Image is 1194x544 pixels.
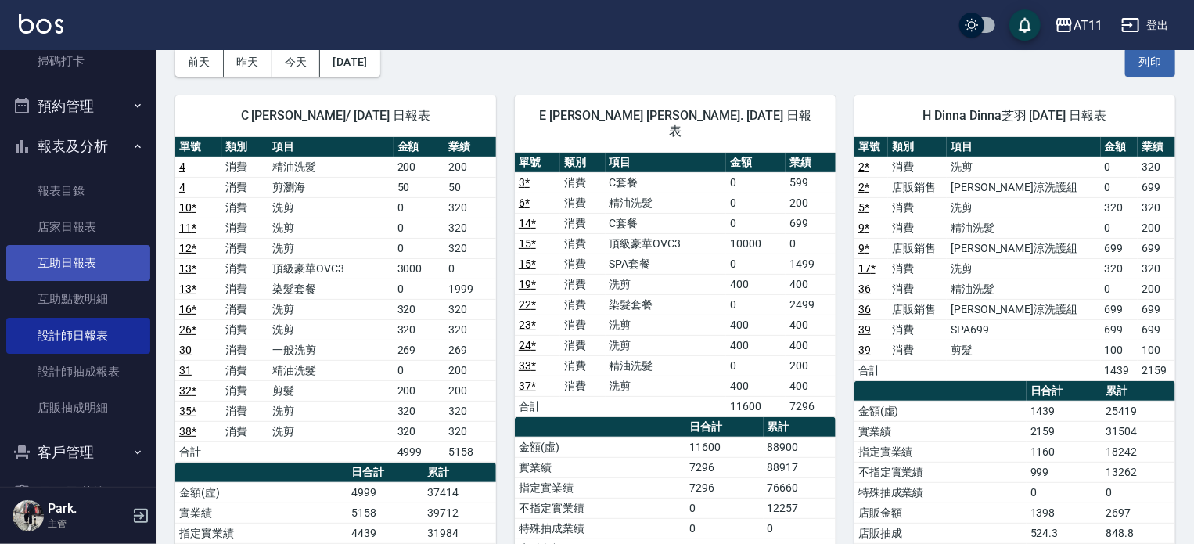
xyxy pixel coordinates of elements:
td: 0 [1101,218,1138,238]
th: 累計 [1102,381,1175,402]
td: 400 [786,274,836,294]
td: 消費 [222,177,269,197]
td: 消費 [222,319,269,340]
a: 4 [179,181,185,193]
td: 39712 [423,503,496,523]
td: 精油洗髮 [268,360,394,380]
td: 消費 [222,299,269,319]
td: 100 [1101,340,1138,360]
td: 0 [726,213,786,233]
td: 消費 [222,238,269,258]
td: 洗剪 [268,319,394,340]
td: 消費 [222,157,269,177]
a: 互助點數明細 [6,281,150,317]
td: 11600 [685,437,764,457]
td: [PERSON_NAME]涼洗護組 [947,177,1100,197]
td: 2697 [1102,503,1175,523]
table: a dense table [515,153,836,417]
span: H Dinna Dinna芝羽 [DATE] 日報表 [873,108,1156,124]
a: 36 [858,303,871,315]
td: 699 [1138,299,1175,319]
td: 76660 [764,477,836,498]
td: 320 [394,401,445,421]
td: 精油洗髮 [947,279,1100,299]
td: 320 [444,197,496,218]
button: 列印 [1125,48,1175,77]
td: 消費 [560,335,606,355]
td: 320 [1138,197,1175,218]
th: 項目 [268,137,394,157]
th: 類別 [222,137,269,157]
td: 指定實業績 [854,441,1027,462]
td: 1439 [1101,360,1138,380]
th: 項目 [947,137,1100,157]
td: 2499 [786,294,836,315]
th: 單號 [854,137,888,157]
td: 洗剪 [606,376,727,396]
a: 掃碼打卡 [6,43,150,79]
td: 0 [394,218,445,238]
td: C套餐 [606,213,727,233]
td: 524.3 [1027,523,1102,543]
td: 320 [394,319,445,340]
td: 50 [394,177,445,197]
td: 消費 [222,360,269,380]
a: 店販抽成明細 [6,390,150,426]
button: 登出 [1115,11,1175,40]
table: a dense table [854,137,1175,381]
td: 1398 [1027,503,1102,523]
td: 200 [1138,218,1175,238]
td: 200 [394,157,445,177]
td: 頂級豪華OVC3 [606,233,727,254]
td: 320 [444,299,496,319]
td: 消費 [888,319,947,340]
td: 269 [394,340,445,360]
td: 洗剪 [268,218,394,238]
th: 日合計 [685,417,764,438]
td: 320 [444,218,496,238]
td: 5158 [347,503,423,523]
td: 0 [764,518,836,539]
td: 18242 [1102,441,1175,462]
td: 精油洗髮 [606,355,727,376]
td: 3000 [394,258,445,279]
th: 業績 [1138,137,1175,157]
td: 2159 [1138,360,1175,380]
td: 不指定實業績 [515,498,685,518]
td: 消費 [560,233,606,254]
td: 0 [444,258,496,279]
td: 320 [444,421,496,441]
button: 昨天 [224,48,272,77]
td: 88900 [764,437,836,457]
td: 200 [394,380,445,401]
td: SPA套餐 [606,254,727,274]
td: 消費 [560,274,606,294]
td: 消費 [560,376,606,396]
td: 31984 [423,523,496,543]
button: [DATE] [320,48,379,77]
button: save [1009,9,1041,41]
td: [PERSON_NAME]涼洗護組 [947,238,1100,258]
td: 400 [786,335,836,355]
td: 消費 [560,172,606,193]
td: 4999 [347,482,423,503]
td: 400 [726,335,786,355]
td: 1499 [786,254,836,274]
td: 消費 [222,401,269,421]
td: 0 [726,172,786,193]
table: a dense table [175,137,496,463]
td: 0 [1101,177,1138,197]
a: 互助日報表 [6,245,150,281]
td: 消費 [888,340,947,360]
td: 消費 [560,254,606,274]
td: 0 [726,193,786,213]
td: 320 [1101,258,1138,279]
td: 320 [1138,157,1175,177]
span: E [PERSON_NAME] [PERSON_NAME]. [DATE] 日報表 [534,108,817,139]
th: 金額 [1101,137,1138,157]
td: 320 [444,319,496,340]
td: 320 [394,421,445,441]
td: 合計 [175,441,222,462]
td: 染髮套餐 [606,294,727,315]
td: C套餐 [606,172,727,193]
